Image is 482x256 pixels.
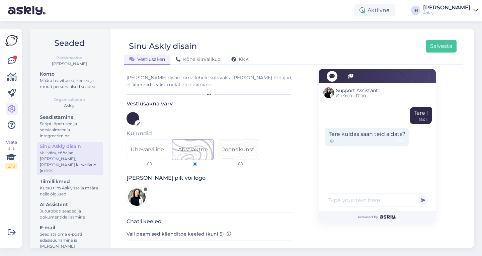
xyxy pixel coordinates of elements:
img: Logo preview [127,187,147,207]
div: [PERSON_NAME] [35,61,103,67]
div: Määra teavitused, keeled ja muud personaalsed seaded [40,78,100,90]
a: AI AssistentJuturoboti seaded ja dokumentide lisamine [37,200,103,221]
div: Tiimiliikmed [40,178,100,185]
div: 2 / 3 [5,163,17,169]
div: Juturoboti seaded ja dokumentide lisamine [40,208,100,220]
span: Powered by [358,215,396,220]
div: E-mail [40,224,100,231]
button: Salvesta [426,40,457,53]
a: E-mailSeadista oma e-posti edasisuunamine ja [PERSON_NAME] [37,223,103,250]
div: Joonekunst [222,146,254,154]
img: Support [323,87,334,98]
h3: Vestlusakna värv [127,100,294,107]
div: Script, õpetused ja sotsiaalmeedia integreerimine [40,121,100,139]
a: TiimiliikmedKutsu tiim Askly'sse ja määra neile õigused [37,177,103,198]
a: SeadistamineScript, õpetused ja sotsiaalmeedia integreerimine [37,113,103,140]
input: Pattern 2Joonekunst [238,162,243,166]
div: [PERSON_NAME] [423,5,471,10]
input: Pattern 1Abstraktne [193,162,197,166]
a: [PERSON_NAME]Askly [423,5,478,16]
div: Seadista oma e-posti edasisuunamine ja [PERSON_NAME] [40,231,100,249]
div: Askly [423,10,471,16]
b: Personaalne [56,55,82,61]
div: Seadistamine [40,114,100,121]
div: Vali värv, tööajad, [PERSON_NAME], [PERSON_NAME] kiirvalikud ja KKK [40,150,100,174]
div: Ühevärviline [131,146,164,154]
span: Vestlusaken [129,56,165,62]
h3: [PERSON_NAME] pilt või logo [127,175,294,181]
div: Vaata siia [5,139,17,169]
div: IH [411,6,420,15]
div: 15:04 [419,117,428,122]
div: Askly [35,103,103,109]
h2: Seaded [35,37,103,50]
div: Konto [40,71,100,78]
div: Tere kuidas saan teid aidata? [325,128,409,146]
img: Askly Logo [5,34,18,47]
input: Ühevärviline [147,162,152,166]
a: Vali keeled [127,240,294,251]
span: 15:05 [397,138,405,144]
a: Sinu Askly disainVali värv, tööajad, [PERSON_NAME], [PERSON_NAME] kiirvalikud ja KKK [37,142,103,175]
div: Sinu Askly disain [129,40,197,53]
div: Sinu Askly disain [40,143,100,150]
span: Kõne kiirvalikud [176,56,221,62]
img: Askly [380,215,396,219]
h3: Chat'i keeled [127,218,294,225]
div: Aktiivne [354,4,395,16]
b: Organisatsioon [54,97,85,103]
span: 09:00 - 17:00 [336,94,378,98]
input: Type your text here [323,193,432,207]
label: Vali peamised klienditoe keeled (kuni 5) [127,231,231,238]
div: Abstraktne [178,146,208,154]
div: Tere ! [410,107,432,124]
a: KontoMäära teavitused, keeled ja muud personaalsed seaded [37,70,103,91]
div: Kutsu tiim Askly'sse ja määra neile õigused [40,185,100,197]
div: [PERSON_NAME] disain oma lehele sobivaks. [PERSON_NAME] tööajad, et kliendid teaks, millal oled a... [127,74,294,88]
span: Support Assistant [336,87,378,94]
span: KKK [231,56,249,62]
div: AI Assistent [40,201,100,208]
h5: Kujundid [127,130,294,137]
